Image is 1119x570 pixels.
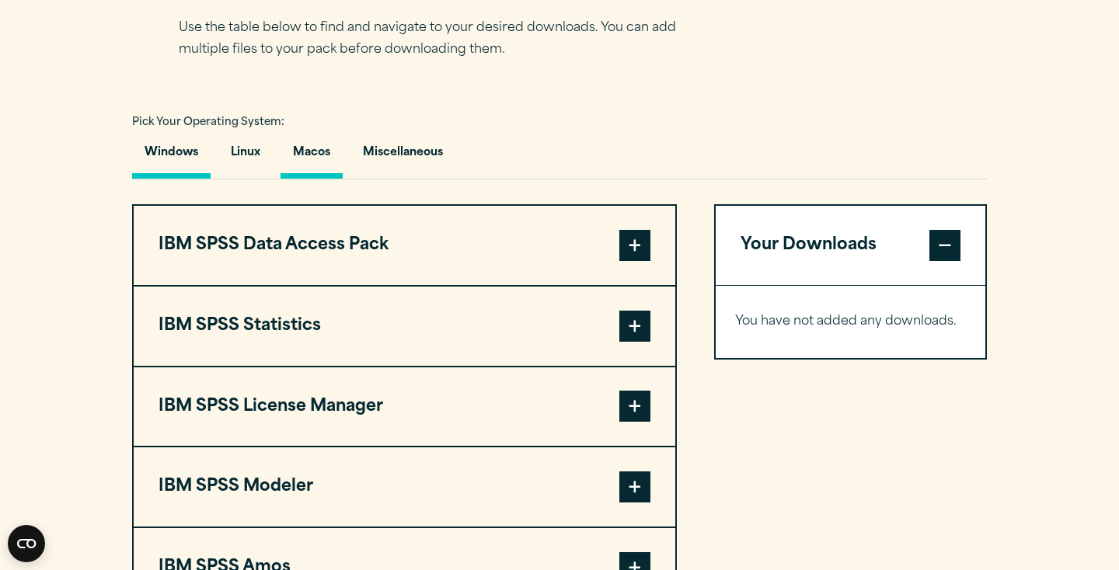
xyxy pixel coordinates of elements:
button: Your Downloads [716,206,985,285]
p: Use the table below to find and navigate to your desired downloads. You can add multiple files to... [179,17,699,62]
button: IBM SPSS Statistics [134,287,675,366]
button: Macos [281,134,343,179]
span: Pick Your Operating System: [132,117,284,127]
button: IBM SPSS License Manager [134,367,675,447]
button: Miscellaneous [350,134,455,179]
button: Linux [218,134,273,179]
button: IBM SPSS Modeler [134,447,675,527]
button: Windows [132,134,211,179]
button: Open CMP widget [8,525,45,562]
button: IBM SPSS Data Access Pack [134,206,675,285]
p: You have not added any downloads. [735,311,966,333]
div: Your Downloads [716,285,985,358]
